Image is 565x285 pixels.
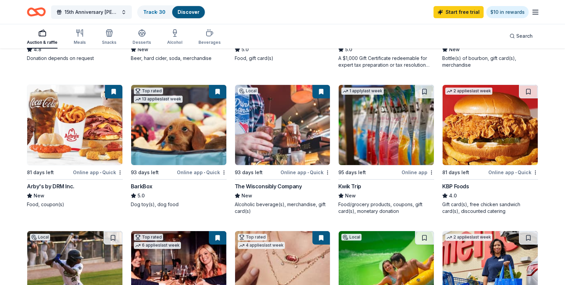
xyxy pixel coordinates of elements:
a: Discover [178,9,199,15]
a: Image for Kwik Trip1 applylast week95 days leftOnline appKwik TripNewFood/grocery products, coupo... [338,85,434,215]
button: Search [504,29,538,43]
a: Image for KBP Foods2 applieslast week81 days leftOnline app•QuickKBP Foods4.0Gift card(s), free c... [442,85,538,215]
button: Beverages [198,26,221,49]
div: Online app Quick [488,168,538,177]
span: New [345,192,356,200]
div: Donation depends on request [27,55,123,62]
div: Meals [74,40,86,45]
div: Local [341,234,362,241]
img: Image for The Wisconsibly Company [235,85,330,165]
button: Desserts [133,26,151,49]
div: Food, gift card(s) [235,55,331,62]
div: KBP Foods [442,182,469,190]
img: Image for BarkBox [131,85,226,165]
div: Top rated [134,88,163,94]
div: Online app Quick [177,168,227,177]
span: 4.0 [449,192,457,200]
span: 5.0 [138,192,145,200]
div: 1 apply last week [341,88,384,95]
div: 6 applies last week [134,242,181,249]
button: Meals [74,26,86,49]
div: Local [238,88,258,94]
div: 81 days left [27,168,54,177]
button: 15th Anniversary [PERSON_NAME] & Gala [51,5,132,19]
div: Bottle(s) of bourbon, gift card(s), merchandise [442,55,538,68]
div: Beverages [198,40,221,45]
div: Gift card(s), free chicken sandwich card(s), discounted catering [442,201,538,215]
a: Start free trial [434,6,484,18]
div: Alcohol [167,40,182,45]
button: Snacks [102,26,116,49]
a: $10 in rewards [486,6,529,18]
button: Track· 30Discover [137,5,205,19]
div: Top rated [238,234,267,241]
span: New [34,192,44,200]
a: Image for The Wisconsibly CompanyLocal93 days leftOnline app•QuickThe Wisconsibly CompanyNewAlcoh... [235,85,331,215]
img: Image for KBP Foods [443,85,538,165]
div: Online app Quick [280,168,330,177]
a: Home [27,4,46,20]
div: Food/grocery products, coupons, gift card(s), monetary donation [338,201,434,215]
span: New [449,45,460,54]
span: 5.0 [241,45,249,54]
span: Search [516,32,533,40]
div: Snacks [102,40,116,45]
span: • [204,170,205,175]
div: 95 days left [338,168,366,177]
div: 4 applies last week [238,242,285,249]
img: Image for Kwik Trip [339,85,434,165]
div: Alcoholic beverage(s), merchandise, gift card(s) [235,201,331,215]
div: Dog toy(s), dog food [131,201,227,208]
span: 15th Anniversary [PERSON_NAME] & Gala [65,8,118,16]
a: Image for Arby's by DRM Inc.81 days leftOnline app•QuickArby's by DRM Inc.NewFood, coupon(s) [27,85,123,208]
span: • [307,170,309,175]
div: Local [30,234,50,241]
span: 4.8 [34,45,41,54]
div: 93 days left [235,168,263,177]
a: Image for BarkBoxTop rated13 applieslast week93 days leftOnline app•QuickBarkBox5.0Dog toy(s), do... [131,85,227,208]
div: A $1,000 Gift Certificate redeemable for expert tax preparation or tax resolution services—recipi... [338,55,434,68]
span: 5.0 [345,45,352,54]
div: 2 applies last week [445,234,492,241]
span: New [138,45,148,54]
div: Auction & raffle [27,40,58,45]
a: Track· 30 [143,9,165,15]
button: Alcohol [167,26,182,49]
div: Desserts [133,40,151,45]
div: 2 applies last week [445,88,492,95]
span: • [515,170,517,175]
div: 81 days left [442,168,469,177]
div: Arby's by DRM Inc. [27,182,74,190]
div: 93 days left [131,168,159,177]
div: 13 applies last week [134,96,183,103]
div: Kwik Trip [338,182,361,190]
span: New [241,192,252,200]
div: Top rated [134,234,163,241]
div: Food, coupon(s) [27,201,123,208]
div: Online app [402,168,434,177]
span: • [100,170,101,175]
button: Auction & raffle [27,26,58,49]
img: Image for Arby's by DRM Inc. [27,85,122,165]
div: BarkBox [131,182,152,190]
div: Online app Quick [73,168,123,177]
div: Beer, hard cider, soda, merchandise [131,55,227,62]
div: The Wisconsibly Company [235,182,302,190]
